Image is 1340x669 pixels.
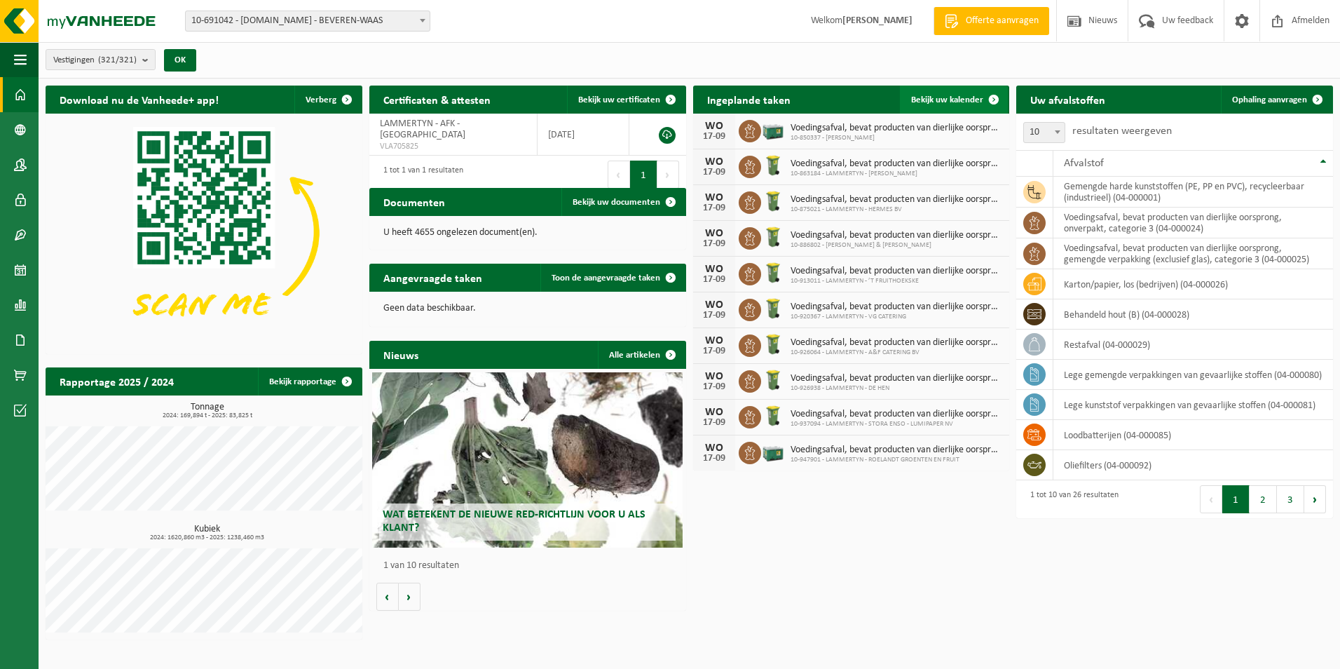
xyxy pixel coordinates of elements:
div: WO [700,121,728,132]
span: 10-863184 - LAMMERTYN - [PERSON_NAME] [791,170,1003,178]
button: Vestigingen(321/321) [46,49,156,70]
img: WB-0140-HPE-GN-50 [761,261,785,285]
td: behandeld hout (B) (04-000028) [1053,299,1333,330]
span: 10-947901 - LAMMERTYN - ROELANDT GROENTEN EN FRUIT [791,456,1003,464]
span: Voedingsafval, bevat producten van dierlijke oorsprong, onverpakt, categorie 3 [791,302,1003,313]
span: Vestigingen [53,50,137,71]
td: oliefilters (04-000092) [1053,450,1333,480]
div: 17-09 [700,203,728,213]
div: WO [700,442,728,454]
a: Bekijk uw documenten [561,188,685,216]
span: Ophaling aanvragen [1232,95,1307,104]
img: Download de VHEPlus App [46,114,362,351]
img: WB-0140-HPE-GN-50 [761,404,785,428]
div: 17-09 [700,418,728,428]
img: WB-0140-HPE-GN-50 [761,297,785,320]
span: 2024: 169,894 t - 2025: 83,825 t [53,412,362,419]
div: WO [700,407,728,418]
h2: Download nu de Vanheede+ app! [46,86,233,113]
span: 10-913011 - LAMMERTYN - ’T FRUITHOEKSKE [791,277,1003,285]
td: restafval (04-000029) [1053,330,1333,360]
h2: Documenten [369,188,459,215]
td: loodbatterijen (04-000085) [1053,420,1333,450]
span: Bekijk uw kalender [911,95,983,104]
a: Wat betekent de nieuwe RED-richtlijn voor u als klant? [372,372,683,548]
span: LAMMERTYN - AFK - [GEOGRAPHIC_DATA] [380,119,465,140]
span: Voedingsafval, bevat producten van dierlijke oorsprong, onverpakt, categorie 3 [791,230,1003,241]
span: 10-691042 - LAMMERTYN.NET - BEVEREN-WAAS [186,11,430,31]
h2: Nieuws [369,341,432,368]
p: 1 van 10 resultaten [383,561,679,571]
button: Previous [1200,485,1222,513]
a: Bekijk uw certificaten [567,86,685,114]
div: 17-09 [700,346,728,356]
div: 17-09 [700,132,728,142]
td: [DATE] [538,114,629,156]
h2: Certificaten & attesten [369,86,505,113]
h2: Uw afvalstoffen [1016,86,1119,113]
span: Voedingsafval, bevat producten van dierlijke oorsprong, onverpakt, categorie 3 [791,445,1003,456]
div: 17-09 [700,311,728,320]
div: 17-09 [700,275,728,285]
span: Bekijk uw documenten [573,198,660,207]
span: 10-886802 - [PERSON_NAME] & [PERSON_NAME] [791,241,1003,250]
button: 1 [1222,485,1250,513]
p: Geen data beschikbaar. [383,304,672,313]
span: Offerte aanvragen [962,14,1042,28]
span: Voedingsafval, bevat producten van dierlijke oorsprong, onverpakt, categorie 3 [791,409,1003,420]
button: 3 [1277,485,1304,513]
span: 10-937094 - LAMMERTYN - STORA ENSO - LUMIPAPER NV [791,420,1003,428]
span: Voedingsafval, bevat producten van dierlijke oorsprong, onverpakt, categorie 3 [791,266,1003,277]
span: 10-926064 - LAMMERTYN - A&F CATERING BV [791,349,1003,357]
span: Wat betekent de nieuwe RED-richtlijn voor u als klant? [383,509,645,534]
div: WO [700,299,728,311]
div: WO [700,192,728,203]
div: 17-09 [700,168,728,177]
p: U heeft 4655 ongelezen document(en). [383,228,672,238]
div: WO [700,228,728,239]
img: WB-0140-HPE-GN-50 [761,368,785,392]
a: Ophaling aanvragen [1221,86,1332,114]
span: 10 [1023,122,1065,143]
h3: Tonnage [53,403,362,419]
img: WB-0140-HPE-GN-51 [761,225,785,249]
button: Next [1304,485,1326,513]
a: Offerte aanvragen [934,7,1049,35]
div: 1 tot 1 van 1 resultaten [376,159,463,190]
span: Voedingsafval, bevat producten van dierlijke oorsprong, onverpakt, categorie 3 [791,373,1003,384]
img: PB-LB-0680-HPE-GN-01 [761,118,785,142]
span: Voedingsafval, bevat producten van dierlijke oorsprong, onverpakt, categorie 3 [791,337,1003,349]
span: Voedingsafval, bevat producten van dierlijke oorsprong, onverpakt, categorie 3 [791,158,1003,170]
span: Afvalstof [1064,158,1104,169]
span: 10-926938 - LAMMERTYN - DE HEN [791,384,1003,393]
span: 10-850337 - [PERSON_NAME] [791,134,1003,142]
span: 10-691042 - LAMMERTYN.NET - BEVEREN-WAAS [185,11,430,32]
div: 1 tot 10 van 26 resultaten [1023,484,1119,515]
a: Bekijk uw kalender [900,86,1008,114]
td: gemengde harde kunststoffen (PE, PP en PVC), recycleerbaar (industrieel) (04-000001) [1053,177,1333,208]
div: WO [700,156,728,168]
span: 10-920367 - LAMMERTYN - VG CATERING [791,313,1003,321]
img: WB-0140-HPE-GN-50 [761,332,785,356]
h2: Ingeplande taken [693,86,805,113]
span: Verberg [306,95,336,104]
h2: Aangevraagde taken [369,264,496,291]
div: WO [700,371,728,382]
button: 2 [1250,485,1277,513]
button: Verberg [294,86,361,114]
strong: [PERSON_NAME] [842,15,912,26]
span: Toon de aangevraagde taken [552,273,660,283]
label: resultaten weergeven [1072,126,1172,137]
button: Vorige [376,583,399,611]
td: karton/papier, los (bedrijven) (04-000026) [1053,269,1333,299]
span: Bekijk uw certificaten [578,95,660,104]
div: 17-09 [700,239,728,249]
count: (321/321) [98,55,137,65]
img: WB-0140-HPE-GN-50 [761,154,785,177]
button: Previous [608,161,630,189]
td: voedingsafval, bevat producten van dierlijke oorsprong, gemengde verpakking (exclusief glas), cat... [1053,238,1333,269]
h2: Rapportage 2025 / 2024 [46,367,188,395]
span: 10 [1024,123,1065,142]
div: 17-09 [700,454,728,464]
button: OK [164,49,196,72]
